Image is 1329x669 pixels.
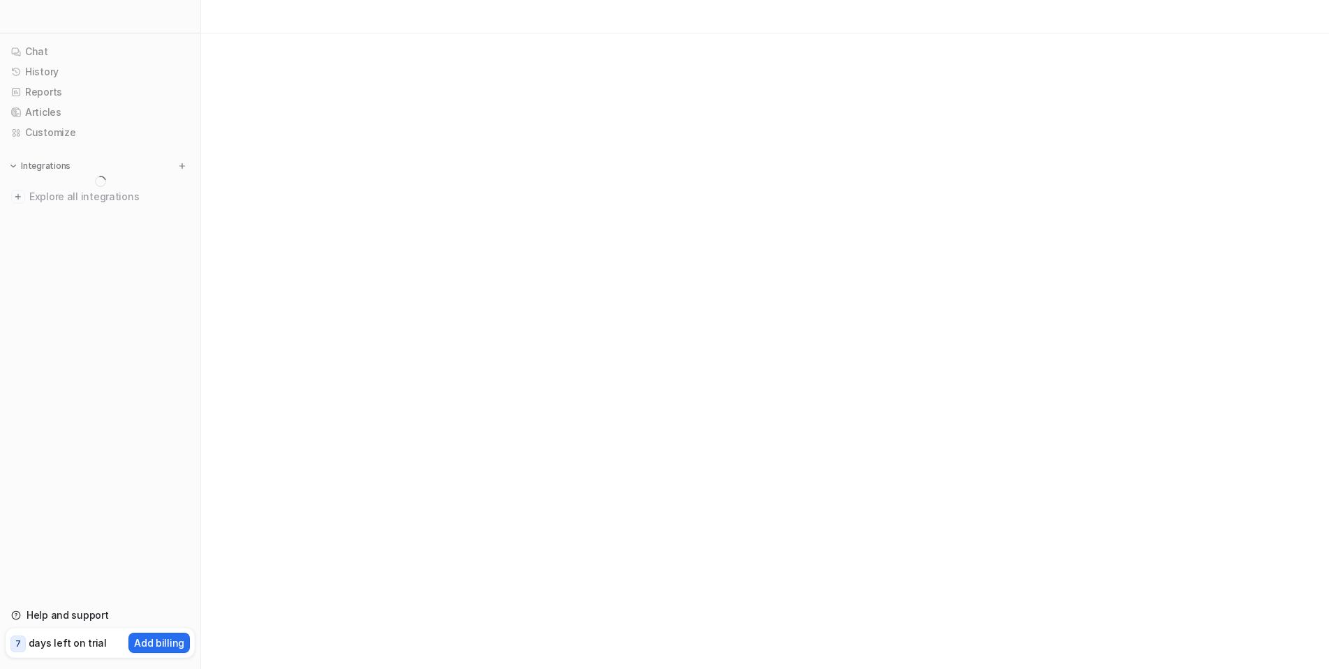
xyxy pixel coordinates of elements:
[6,606,195,625] a: Help and support
[6,103,195,122] a: Articles
[128,633,190,653] button: Add billing
[177,161,187,171] img: menu_add.svg
[29,186,189,208] span: Explore all integrations
[6,62,195,82] a: History
[134,636,184,650] p: Add billing
[6,187,195,206] a: Explore all integrations
[8,161,18,171] img: expand menu
[29,636,107,650] p: days left on trial
[11,190,25,204] img: explore all integrations
[21,160,70,172] p: Integrations
[6,159,75,173] button: Integrations
[15,638,21,650] p: 7
[6,42,195,61] a: Chat
[6,123,195,142] a: Customize
[6,82,195,102] a: Reports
